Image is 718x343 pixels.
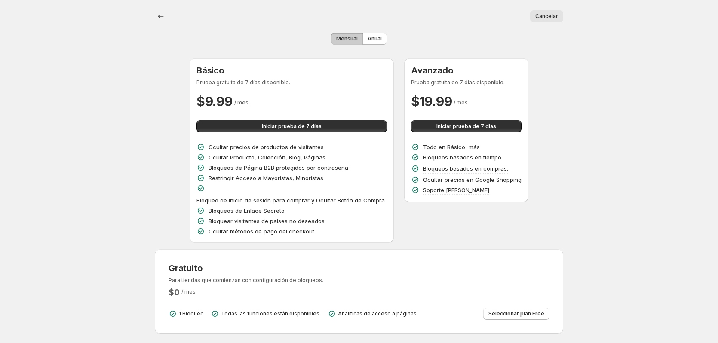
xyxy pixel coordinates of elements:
[209,217,325,225] p: Bloquear visitantes de países no deseados
[181,288,196,295] span: / mes
[411,79,522,86] p: Prueba gratuita de 7 días disponible.
[196,120,387,132] button: Iniciar prueba de 7 días
[196,65,387,76] h3: Básico
[423,153,501,162] p: Bloqueos basados en tiempo
[234,99,249,106] span: / mes
[411,93,452,110] h2: $ 19.99
[368,35,382,42] span: Anual
[209,174,323,182] p: Restringir Acceso a Mayoristas, Minoristas
[209,227,314,236] p: Ocultar métodos de pago del checkout
[530,10,563,22] button: Cancelar
[411,120,522,132] button: Iniciar prueba de 7 días
[423,164,508,173] p: Bloqueos basados en compras.
[331,33,363,45] button: Mensual
[221,310,321,317] p: Todas las funciones están disponibles.
[155,10,167,22] button: Volver
[209,153,325,162] p: Ocultar Producto, Colección, Blog, Páginas
[169,277,323,284] p: Para tiendas que comienzan con configuración de bloqueos.
[423,186,489,194] p: Soporte [PERSON_NAME]
[436,123,496,130] span: Iniciar prueba de 7 días
[483,308,549,320] button: Seleccionar plan Free
[196,79,387,86] p: Prueba gratuita de 7 días disponible.
[262,123,322,130] span: Iniciar prueba de 7 días
[209,163,348,172] p: Bloqueos de Página B2B protegidos por contraseña
[209,206,285,215] p: Bloqueos de Enlace Secreto
[196,196,385,205] p: Bloqueo de inicio de sesión para comprar y Ocultar Botón de Compra
[423,143,480,151] p: Todo en Básico, más
[336,35,358,42] span: Mensual
[454,99,468,106] span: / mes
[338,310,417,317] p: Analíticas de acceso a páginas
[488,310,544,317] span: Seleccionar plan Free
[179,310,204,317] p: 1 Bloqueo
[196,93,233,110] h2: $ 9.99
[209,143,324,151] p: Ocultar precios de productos de visitantes
[411,65,522,76] h3: Avanzado
[423,175,522,184] p: Ocultar precios en Google Shopping
[169,263,323,273] h3: Gratuito
[169,287,180,297] h2: $ 0
[362,33,387,45] button: Anual
[535,13,558,20] span: Cancelar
